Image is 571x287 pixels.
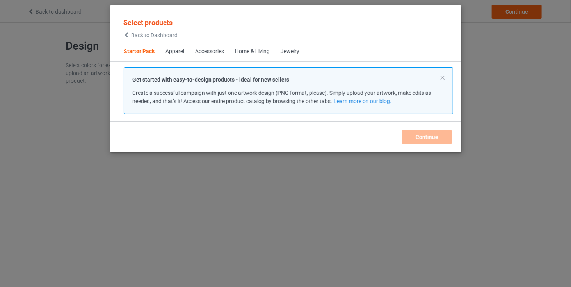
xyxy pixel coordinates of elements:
[131,32,178,38] span: Back to Dashboard
[123,18,173,27] span: Select products
[165,48,184,55] div: Apparel
[333,98,391,104] a: Learn more on our blog.
[132,90,431,104] span: Create a successful campaign with just one artwork design (PNG format, please). Simply upload you...
[132,77,289,83] strong: Get started with easy-to-design products - ideal for new sellers
[235,48,270,55] div: Home & Living
[118,42,160,61] span: Starter Pack
[281,48,299,55] div: Jewelry
[195,48,224,55] div: Accessories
